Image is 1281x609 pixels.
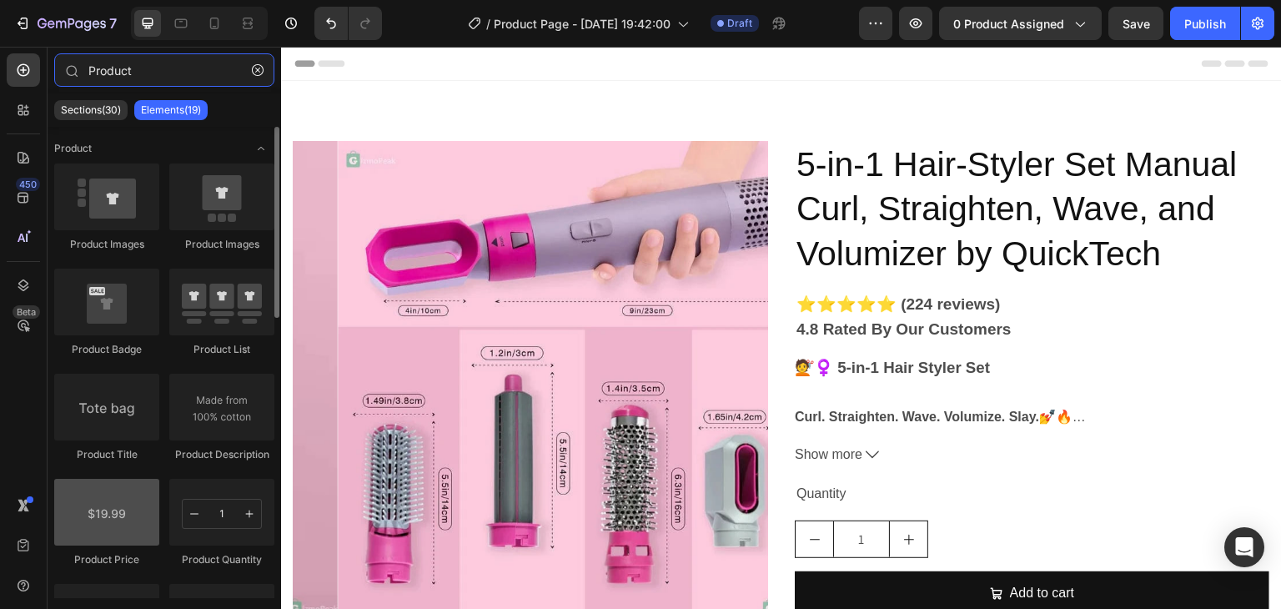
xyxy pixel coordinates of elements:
p: 💅🔥 This all-in-one beauty tool is your new hair bestie! Whether it’s soft curls for brunch or sle... [514,363,977,449]
input: Search Sections & Elements [54,53,274,87]
div: Undo/Redo [314,7,382,40]
div: Product Quantity [169,552,274,567]
h3: 💇♀️ 5-in-1 Hair Styler Set [514,312,709,330]
span: Product Page - [DATE] 19:42:00 [494,15,671,33]
div: Product Title [54,447,159,462]
div: Quantity [514,434,988,461]
button: Add to cart [514,525,988,569]
span: Toggle open [248,135,274,162]
button: decrement [515,475,552,511]
div: Open Intercom Messenger [1224,527,1264,567]
span: Draft [727,16,752,31]
strong: 4.8 Rated By Our Customers [515,274,731,291]
div: Beta [13,305,40,319]
button: 0 product assigned [939,7,1102,40]
iframe: Design area [281,47,1281,609]
div: Product Images [54,237,159,252]
p: 7 [109,13,117,33]
input: quantity [552,475,609,511]
strong: ⭐⭐⭐⭐⭐ (224 reviews) [515,249,720,266]
span: 0 product assigned [953,15,1064,33]
div: 450 [16,178,40,191]
div: Product Description [169,447,274,462]
button: increment [609,475,646,511]
div: Publish [1184,15,1226,33]
span: Save [1123,17,1150,31]
button: Publish [1170,7,1240,40]
button: Save [1108,7,1163,40]
div: Product Badge [54,342,159,357]
span: Product [54,141,92,156]
h2: 5-in-1 Hair-Styler Set Manual Curl, Straighten, Wave, and Volumizer by QuickTech [514,94,988,231]
span: / [486,15,490,33]
span: Show more [514,396,581,420]
button: 7 [7,7,124,40]
p: Elements(19) [141,103,201,117]
button: Show more [514,396,988,420]
div: Add to cart [729,535,793,559]
strong: Curl. Straighten. Wave. Volumize. Slay. [514,363,758,377]
div: Product Price [54,552,159,567]
p: Sections(30) [61,103,121,117]
div: Product Images [169,237,274,252]
div: Product List [169,342,274,357]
